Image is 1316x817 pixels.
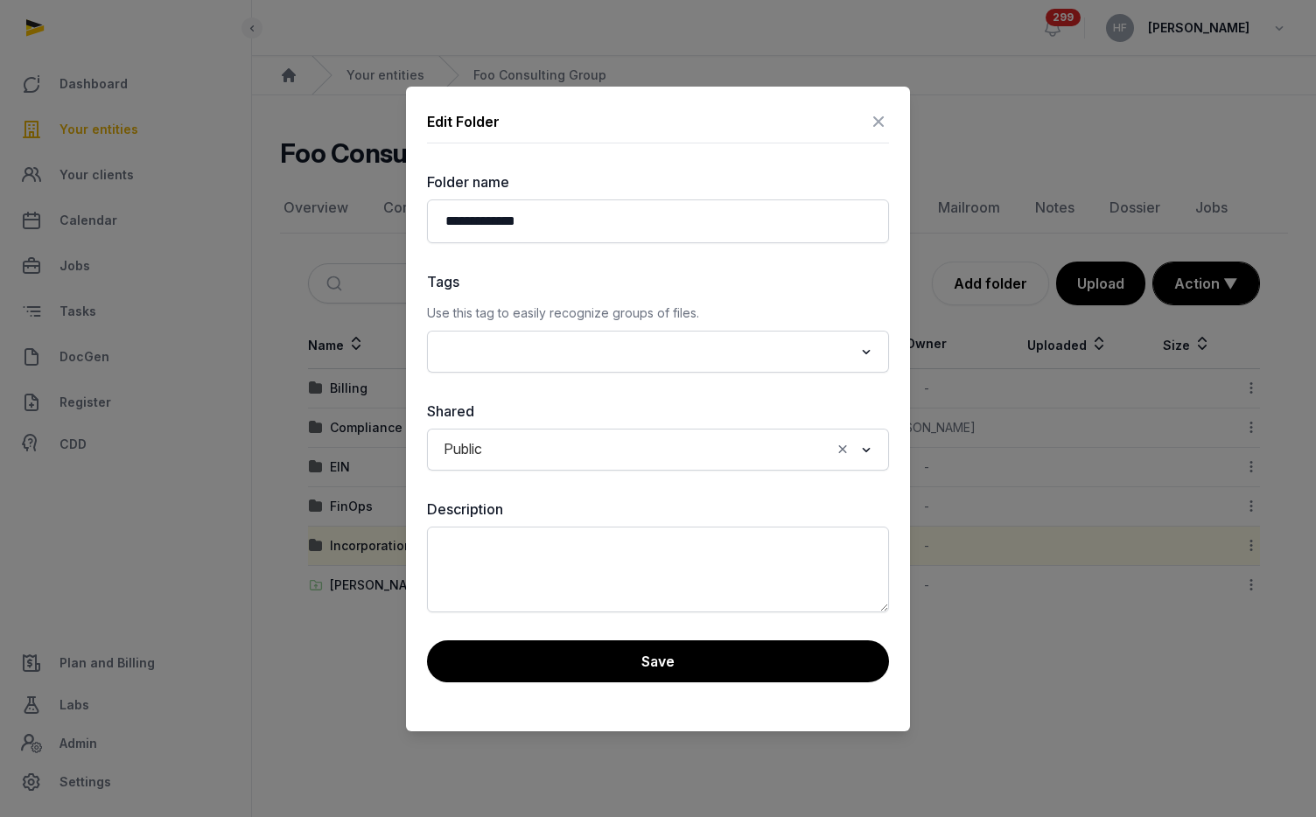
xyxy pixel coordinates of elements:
button: Save [427,640,889,682]
input: Search for option [490,437,830,462]
input: Search for option [437,339,853,364]
button: Clear Selected [835,437,850,462]
label: Description [427,499,889,520]
div: Search for option [436,434,880,465]
div: Search for option [436,336,880,367]
label: Tags [427,271,889,292]
label: Shared [427,401,889,422]
div: Edit Folder [427,111,500,132]
label: Folder name [427,171,889,192]
p: Use this tag to easily recognize groups of files. [427,303,889,324]
span: Public [439,437,486,462]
